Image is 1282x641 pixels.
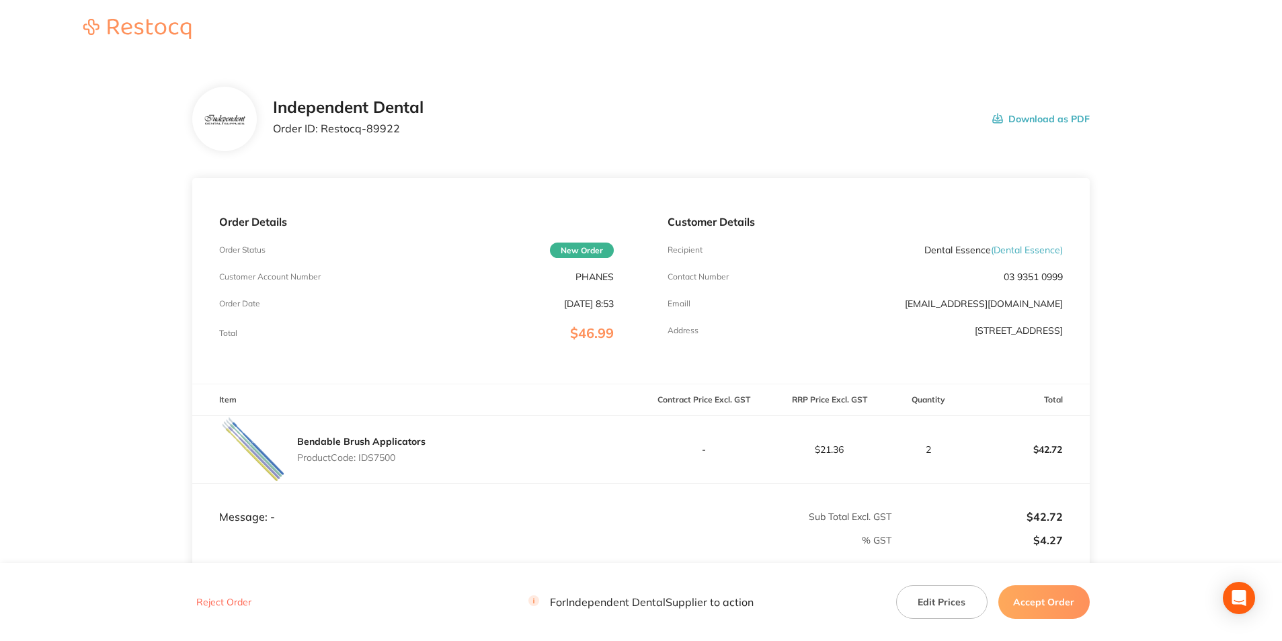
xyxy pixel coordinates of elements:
[965,433,1089,466] p: $42.72
[570,325,614,341] span: $46.99
[219,272,321,282] p: Customer Account Number
[550,243,614,258] span: New Order
[992,98,1090,140] button: Download as PDF
[767,444,891,455] p: $21.36
[924,245,1063,255] p: Dental Essence
[192,597,255,609] button: Reject Order
[202,113,246,126] img: bzV5Y2k1dA
[193,535,891,546] p: % GST
[219,329,237,338] p: Total
[975,325,1063,336] p: [STREET_ADDRESS]
[668,272,729,282] p: Contact Number
[70,19,204,39] img: Restocq logo
[896,585,988,619] button: Edit Prices
[219,416,286,483] img: bm5sZDIxeQ
[1223,582,1255,614] div: Open Intercom Messenger
[575,271,614,282] p: PHANES
[273,98,424,117] h2: Independent Dental
[70,19,204,41] a: Restocq logo
[297,435,426,447] a: Bendable Brush Applicators
[964,384,1090,416] th: Total
[893,534,1063,546] p: $4.27
[766,384,892,416] th: RRP Price Excl. GST
[893,444,963,455] p: 2
[1004,271,1063,282] p: 03 9351 0999
[641,384,766,416] th: Contract Price Excl. GST
[641,444,766,455] p: -
[528,596,754,609] p: For Independent Dental Supplier to action
[892,384,964,416] th: Quantity
[273,122,424,134] p: Order ID: Restocq- 89922
[192,483,641,523] td: Message: -
[668,245,703,255] p: Recipient
[893,511,1063,523] p: $42.72
[219,245,266,255] p: Order Status
[192,384,641,416] th: Item
[219,216,614,228] p: Order Details
[668,299,690,308] p: Emaill
[641,511,891,522] p: Sub Total Excl. GST
[905,298,1063,310] a: [EMAIL_ADDRESS][DOMAIN_NAME]
[564,298,614,309] p: [DATE] 8:53
[219,299,260,308] p: Order Date
[991,244,1063,256] span: ( Dental Essence )
[668,326,698,335] p: Address
[998,585,1090,619] button: Accept Order
[297,452,426,463] p: Product Code: IDS7500
[668,216,1062,228] p: Customer Details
